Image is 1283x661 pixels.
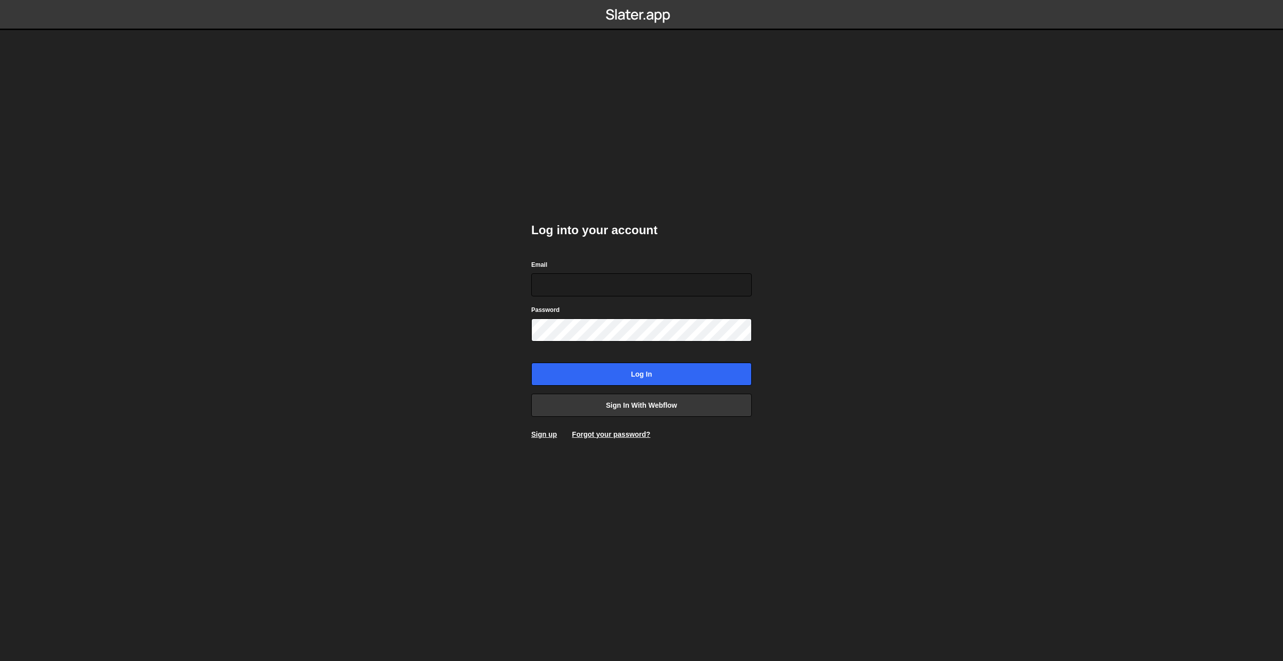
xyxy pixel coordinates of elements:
[531,260,547,270] label: Email
[531,305,560,315] label: Password
[531,430,557,438] a: Sign up
[531,394,752,417] a: Sign in with Webflow
[531,222,752,238] h2: Log into your account
[531,363,752,386] input: Log in
[572,430,650,438] a: Forgot your password?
